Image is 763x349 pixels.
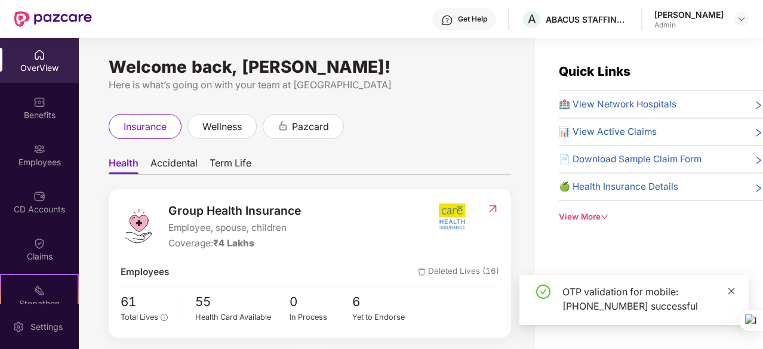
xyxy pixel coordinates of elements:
[109,78,511,92] div: Here is what’s going on with your team at [GEOGRAPHIC_DATA]
[14,11,92,27] img: New Pazcare Logo
[1,298,78,310] div: Stepathon
[33,285,45,297] img: svg+xml;base64,PHN2ZyB4bWxucz0iaHR0cDovL3d3dy53My5vcmcvMjAwMC9zdmciIHdpZHRoPSIyMSIgaGVpZ2h0PSIyMC...
[737,14,746,24] img: svg+xml;base64,PHN2ZyBpZD0iRHJvcGRvd24tMzJ4MzIiIHhtbG5zPSJodHRwOi8vd3d3LnczLm9yZy8yMDAwL3N2ZyIgd2...
[168,236,301,251] div: Coverage:
[168,221,301,235] span: Employee, spouse, children
[195,292,290,312] span: 55
[121,208,156,244] img: logo
[109,157,139,174] span: Health
[27,321,66,333] div: Settings
[546,14,629,25] div: ABACUS STAFFING AND SERVICES PRIVATE LIMITED
[418,265,499,279] span: Deleted Lives (16)
[559,180,678,194] span: 🍏 Health Insurance Details
[292,119,329,134] span: pazcard
[727,287,736,295] span: close
[487,203,499,215] img: RedirectIcon
[290,292,353,312] span: 0
[33,190,45,202] img: svg+xml;base64,PHN2ZyBpZD0iQ0RfQWNjb3VudHMiIGRhdGEtbmFtZT0iQ0QgQWNjb3VudHMiIHhtbG5zPSJodHRwOi8vd3...
[124,119,167,134] span: insurance
[109,62,511,72] div: Welcome back, [PERSON_NAME]!
[352,311,416,323] div: Yet to Endorse
[418,268,426,276] img: deleteIcon
[458,14,487,24] div: Get Help
[559,152,702,166] span: 📄 Download Sample Claim Form
[528,12,536,26] span: A
[559,64,630,79] span: Quick Links
[278,121,288,131] div: animation
[33,143,45,155] img: svg+xml;base64,PHN2ZyBpZD0iRW1wbG95ZWVzIiB4bWxucz0iaHR0cDovL3d3dy53My5vcmcvMjAwMC9zdmciIHdpZHRoPS...
[290,311,353,323] div: In Process
[559,211,763,223] div: View More
[33,49,45,61] img: svg+xml;base64,PHN2ZyBpZD0iSG9tZSIgeG1sbnM9Imh0dHA6Ly93d3cudzMub3JnLzIwMDAvc3ZnIiB3aWR0aD0iMjAiIG...
[562,285,734,313] div: OTP validation for mobile: [PHONE_NUMBER] successful
[352,292,416,312] span: 6
[754,182,763,194] span: right
[33,96,45,108] img: svg+xml;base64,PHN2ZyBpZD0iQmVuZWZpdHMiIHhtbG5zPSJodHRwOi8vd3d3LnczLm9yZy8yMDAwL3N2ZyIgd2lkdGg9Ij...
[654,20,724,30] div: Admin
[161,314,167,320] span: info-circle
[441,14,453,26] img: svg+xml;base64,PHN2ZyBpZD0iSGVscC0zMngzMiIgeG1sbnM9Imh0dHA6Ly93d3cudzMub3JnLzIwMDAvc3ZnIiB3aWR0aD...
[430,202,475,231] img: insurerIcon
[121,265,169,279] span: Employees
[536,285,550,299] span: check-circle
[559,97,676,112] span: 🏥 View Network Hospitals
[121,313,158,322] span: Total Lives
[210,157,251,174] span: Term Life
[13,321,24,333] img: svg+xml;base64,PHN2ZyBpZD0iU2V0dGluZy0yMHgyMCIgeG1sbnM9Imh0dHA6Ly93d3cudzMub3JnLzIwMDAvc3ZnIiB3aW...
[754,100,763,112] span: right
[601,213,608,221] span: down
[213,237,254,249] span: ₹4 Lakhs
[754,127,763,139] span: right
[202,119,242,134] span: wellness
[559,125,657,139] span: 📊 View Active Claims
[195,311,290,323] div: Health Card Available
[150,157,198,174] span: Accidental
[121,292,168,312] span: 61
[33,237,45,249] img: svg+xml;base64,PHN2ZyBpZD0iQ2xhaW0iIHhtbG5zPSJodHRwOi8vd3d3LnczLm9yZy8yMDAwL3N2ZyIgd2lkdGg9IjIwIi...
[654,9,724,20] div: [PERSON_NAME]
[754,155,763,166] span: right
[168,202,301,220] span: Group Health Insurance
